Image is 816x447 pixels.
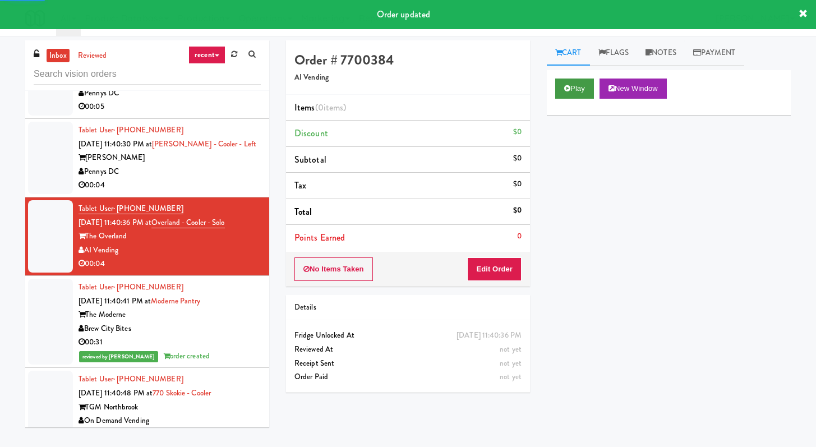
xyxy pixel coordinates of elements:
button: Edit Order [467,257,522,281]
div: 00:04 [79,257,261,271]
span: Subtotal [294,153,326,166]
li: Tablet User· [PHONE_NUMBER][DATE] 11:40:30 PM at[PERSON_NAME] - Cooler - Left[PERSON_NAME]Pennys ... [25,119,269,197]
span: not yet [500,371,522,382]
div: Fridge Unlocked At [294,329,522,343]
div: $0 [513,204,522,218]
div: [DATE] 11:40:36 PM [457,329,522,343]
a: 770 Skokie - Cooler [153,388,211,398]
div: TGM Northbrook [79,400,261,414]
div: [PERSON_NAME] [79,151,261,165]
div: 0 [517,229,522,243]
div: Pennys DC [79,165,261,179]
a: Flags [590,40,638,66]
span: order created [163,351,210,361]
span: · [PHONE_NUMBER] [113,282,183,292]
span: Discount [294,127,328,140]
li: Tablet User· [PHONE_NUMBER][DATE] 11:40:41 PM atModerne PantryThe ModerneBrew City Bites00:31revi... [25,276,269,368]
span: · [PHONE_NUMBER] [113,125,183,135]
a: Overland - Cooler - Solo [151,217,224,228]
div: The Overland [79,229,261,243]
div: Receipt Sent [294,357,522,371]
span: [DATE] 11:40:36 PM at [79,217,151,228]
div: Details [294,301,522,315]
li: Tablet User· [PHONE_NUMBER][DATE] 11:40:36 PM atOverland - Cooler - SoloThe OverlandAI Vending00:04 [25,197,269,276]
input: Search vision orders [34,64,261,85]
div: The Moderne [79,308,261,322]
div: 00:04 [79,178,261,192]
span: reviewed by [PERSON_NAME] [79,351,158,362]
button: No Items Taken [294,257,373,281]
div: Reviewed At [294,343,522,357]
span: · [PHONE_NUMBER] [113,374,183,384]
div: $0 [513,177,522,191]
button: Play [555,79,594,99]
span: Total [294,205,312,218]
span: not yet [500,344,522,354]
a: Notes [637,40,685,66]
div: Brew City Bites [79,322,261,336]
div: Pennys DC [79,86,261,100]
ng-pluralize: items [324,101,344,114]
a: Cart [547,40,590,66]
a: Tablet User· [PHONE_NUMBER] [79,374,183,384]
div: On Demand Vending [79,414,261,428]
div: AI Vending [79,243,261,257]
a: recent [188,46,225,64]
h4: Order # 7700384 [294,53,522,67]
span: [DATE] 11:40:41 PM at [79,296,151,306]
a: Tablet User· [PHONE_NUMBER] [79,203,183,214]
span: (0 ) [315,101,347,114]
span: not yet [500,358,522,368]
h5: AI Vending [294,73,522,82]
span: · [PHONE_NUMBER] [113,203,183,214]
div: 00:31 [79,335,261,349]
button: New Window [600,79,667,99]
div: $0 [513,151,522,165]
a: Tablet User· [PHONE_NUMBER] [79,125,183,135]
div: Order Paid [294,370,522,384]
span: Items [294,101,346,114]
span: Tax [294,179,306,192]
span: Order updated [377,8,430,21]
a: inbox [47,49,70,63]
a: reviewed [75,49,110,63]
span: [DATE] 11:40:30 PM at [79,139,152,149]
a: [PERSON_NAME] - Cooler - Left [152,139,256,149]
span: Points Earned [294,231,345,244]
div: 00:05 [79,100,261,114]
a: Tablet User· [PHONE_NUMBER] [79,282,183,292]
a: Payment [685,40,744,66]
a: Moderne Pantry [151,296,200,306]
div: $0 [513,125,522,139]
span: [DATE] 11:40:48 PM at [79,388,153,398]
